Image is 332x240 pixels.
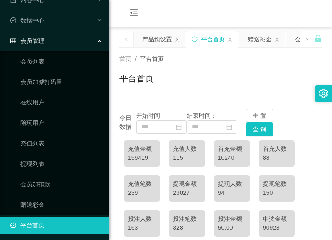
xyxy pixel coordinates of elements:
i: 图标: close [274,37,280,42]
span: / [135,55,137,62]
div: 提现笔数 [263,179,291,188]
div: 10240 [218,153,246,162]
i: 图标: close [175,37,180,42]
i: 图标: setting [319,89,328,98]
div: 赠送彩金 [248,31,272,47]
i: 图标: calendar [226,124,232,130]
div: 投注金额 [218,214,246,223]
div: 充值人数 [173,145,201,153]
div: 今日数据 [119,113,136,131]
div: 中奖金额 [263,214,291,223]
div: 88 [263,153,291,162]
i: 图标: unlock [314,35,322,42]
span: 平台首页 [140,55,164,62]
i: 图标: check-circle-o [10,17,16,23]
div: 充值金额 [128,145,156,153]
span: 首页 [119,55,131,62]
span: 会员管理 [10,38,44,44]
div: 163 [128,223,156,232]
div: 会员列表 [295,31,319,47]
a: 会员列表 [20,53,102,70]
div: 115 [173,153,201,162]
div: 94 [218,188,246,197]
a: 陪玩用户 [20,114,102,131]
span: 开始时间： [136,112,166,119]
div: 首充金额 [218,145,246,153]
div: 充值笔数 [128,179,156,188]
div: 提现人数 [218,179,246,188]
a: 在线用户 [20,94,102,111]
div: 平台首页 [201,31,225,47]
a: 图标: dashboard平台首页 [10,217,102,234]
i: 图标: right [304,37,309,41]
a: 提现列表 [20,155,102,172]
div: 投注人数 [128,214,156,223]
i: 图标: table [10,38,16,44]
div: 产品预设置 [142,31,172,47]
div: 23027 [173,188,201,197]
a: 会员加扣款 [20,176,102,193]
div: 50.00 [218,223,246,232]
span: 结束时间： [187,112,217,119]
div: 提现金额 [173,179,201,188]
i: 图标: left [124,37,128,41]
i: 图标: calendar [176,124,182,130]
i: 图标: menu-fold [119,0,149,28]
div: 159419 [128,153,156,162]
span: 数据中心 [10,17,44,24]
a: 赠送彩金 [20,196,102,213]
i: 图标: close [227,37,233,42]
div: 328 [173,223,201,232]
a: 充值列表 [20,135,102,152]
div: 90923 [263,223,291,232]
div: 投注笔数 [173,214,201,223]
div: 首充人数 [263,145,291,153]
h1: 平台首页 [119,72,154,85]
button: 查 询 [246,122,273,136]
i: 图标: sync [192,36,198,42]
div: 150 [263,188,291,197]
a: 会员加减打码量 [20,73,102,90]
button: 重 置 [246,109,273,122]
div: 239 [128,188,156,197]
